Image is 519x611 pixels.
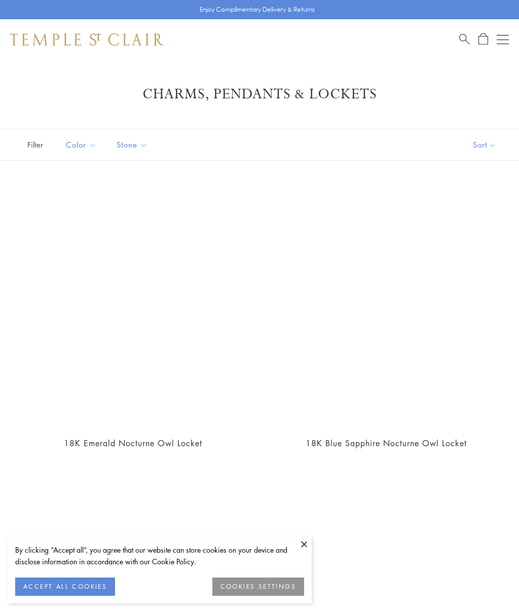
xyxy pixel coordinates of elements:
[15,578,115,596] button: ACCEPT ALL COOKIES
[266,186,507,427] a: 18K Blue Sapphire Nocturne Owl Locket
[459,33,470,46] a: Search
[478,33,488,46] a: Open Shopping Bag
[497,33,509,46] button: Open navigation
[64,438,202,449] a: 18K Emerald Nocturne Owl Locket
[25,85,494,103] h1: Charms, Pendants & Lockets
[200,5,315,15] p: Enjoy Complimentary Delivery & Returns
[58,133,104,156] button: Color
[468,563,509,601] iframe: Gorgias live chat messenger
[212,578,304,596] button: COOKIES SETTINGS
[306,438,467,449] a: 18K Blue Sapphire Nocturne Owl Locket
[112,138,155,151] span: Stone
[15,544,304,567] div: By clicking “Accept all”, you agree that our website can store cookies on your device and disclos...
[450,129,519,160] button: Show sort by
[10,33,163,46] img: Temple St. Clair
[12,186,253,427] a: 18K Emerald Nocturne Owl Locket
[109,133,155,156] button: Stone
[61,138,104,151] span: Color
